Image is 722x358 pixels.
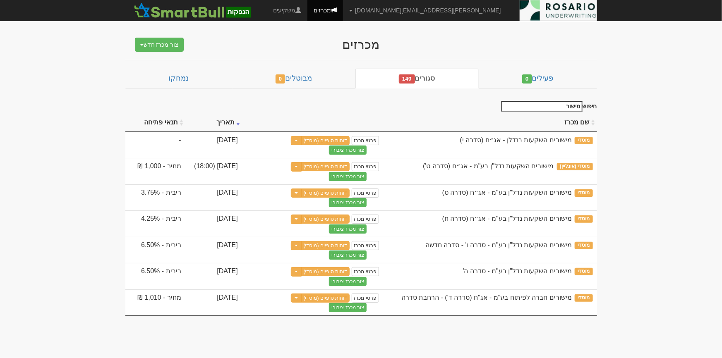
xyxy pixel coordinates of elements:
a: דוחות סופיים (מוסדי) [301,215,350,224]
span: מישורים השקעות נדל"ן בע"מ - סדרה ה' [463,267,572,274]
a: פרטי מכרז [352,189,379,198]
a: פרטי מכרז [352,215,379,224]
td: [DATE] [185,132,242,158]
td: מחיר - 1,010 ₪ [125,289,185,316]
a: מבוטלים [232,69,355,88]
td: מחיר - 1,000 ₪ [125,158,185,184]
a: נמחקו [125,69,232,88]
span: מוסדי [575,137,592,144]
td: [DATE] [185,289,242,316]
a: פרטי מכרז [352,294,379,303]
span: מישורים השקעות נדל"ן בע"מ - סדרה ו' - סדרה חדשה [425,241,572,248]
a: דוחות סופיים (מוסדי) [301,267,350,276]
a: פעילים [479,69,597,88]
span: מוסדי [575,215,592,223]
button: צור מכרז ציבורי [329,146,367,155]
button: צור מכרז ציבורי [329,198,367,207]
a: פרטי מכרז [352,162,379,171]
button: צור מכרז ציבורי [329,277,367,286]
span: מישורים השקעות נדל"ן בע"מ - אג״ח (סדרה ט) [442,189,572,196]
button: צור מכרז ציבורי [329,251,367,260]
button: צור מכרז חדש [135,38,184,52]
span: מוסדי [575,189,592,197]
img: SmartBull Logo [132,2,253,19]
span: מישורים השקעות בנדלן - אג״ח (סדרה י) [460,136,572,143]
span: מוסדי [575,294,592,302]
input: חיפוש [501,101,583,112]
label: חיפוש [499,101,597,112]
a: דוחות סופיים (מוסדי) [301,241,350,250]
td: [DATE] (18:00) [185,158,242,184]
span: 0 [522,74,532,84]
span: מוסדי [575,268,592,275]
td: ריבית - 6.50% [125,237,185,263]
a: דוחות סופיים (מוסדי) [301,294,350,303]
button: צור מכרז ציבורי [329,224,367,234]
a: פרטי מכרז [352,136,379,145]
td: ריבית - 3.75% [125,184,185,211]
span: מישורים חברה לפיתוח בע"מ - אג"ח (סדרה ד') - הרחבת סדרה [401,294,572,301]
a: פרטי מכרז [352,241,379,250]
a: סגורים [355,69,479,88]
a: דוחות סופיים (מוסדי) [301,162,350,171]
td: [DATE] [185,210,242,237]
span: 149 [399,74,415,84]
a: דוחות סופיים (מוסדי) [301,136,350,145]
span: מוסדי (אונליין) [557,163,593,170]
th: תאריך : activate to sort column ascending [185,114,242,132]
span: 0 [276,74,285,84]
span: מוסדי [575,242,592,249]
td: - [125,132,185,158]
td: ריבית - 6.50% [125,263,185,289]
div: מכרזים [200,38,523,51]
span: מישורים השקעות נדל"ן בע"מ - אג״ח (סדרה ח) [442,215,572,222]
a: דוחות סופיים (מוסדי) [301,189,350,198]
td: [DATE] [185,263,242,289]
td: ריבית - 4.25% [125,210,185,237]
td: [DATE] [185,184,242,211]
button: צור מכרז ציבורי [329,172,367,181]
th: שם מכרז : activate to sort column ascending [383,114,597,132]
a: פרטי מכרז [352,267,379,276]
span: מישורים השקעות נדל"ן בע"מ - אג״ח (סדרה ט') [423,162,554,169]
td: [DATE] [185,237,242,263]
th: תנאי פתיחה : activate to sort column ascending [125,114,185,132]
button: צור מכרז ציבורי [329,303,367,312]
